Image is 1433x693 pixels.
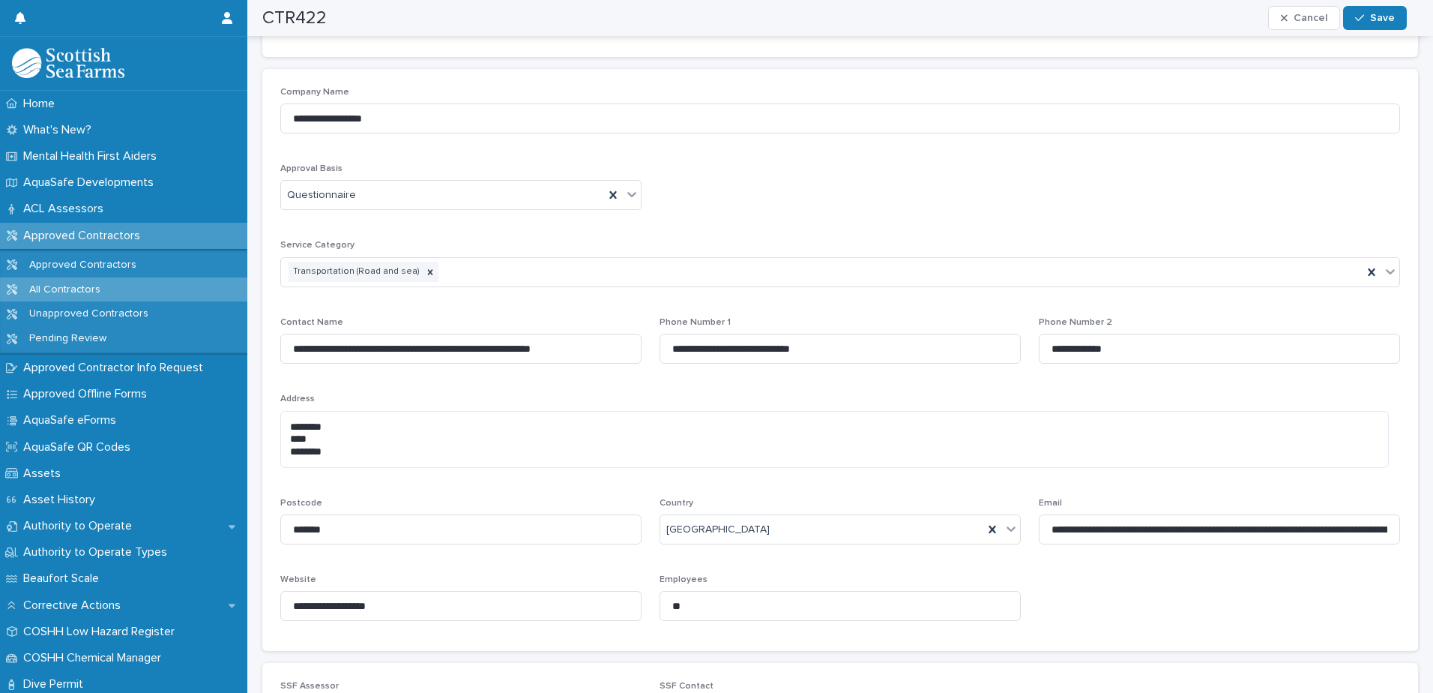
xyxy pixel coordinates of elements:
p: AquaSafe QR Codes [17,440,142,454]
span: [GEOGRAPHIC_DATA] [666,522,770,538]
button: Save [1343,6,1407,30]
p: Assets [17,466,73,481]
p: Approved Offline Forms [17,387,159,401]
p: Approved Contractors [17,259,148,271]
span: Company Name [280,88,349,97]
p: Approved Contractors [17,229,152,243]
span: Country [660,499,693,508]
span: Cancel [1294,13,1327,23]
span: Postcode [280,499,322,508]
span: SSF Assessor [280,682,339,691]
p: Corrective Actions [17,598,133,613]
p: Unapproved Contractors [17,307,160,320]
p: Asset History [17,493,107,507]
p: ACL Assessors [17,202,115,216]
p: All Contractors [17,283,112,296]
p: Home [17,97,67,111]
p: Pending Review [17,332,118,345]
span: Website [280,575,316,584]
p: Mental Health First Aiders [17,149,169,163]
span: Address [280,394,315,403]
img: bPIBxiqnSb2ggTQWdOVV [12,48,124,78]
button: Cancel [1268,6,1340,30]
p: Dive Permit [17,677,95,691]
p: COSHH Chemical Manager [17,651,173,665]
p: Authority to Operate [17,519,144,533]
p: COSHH Low Hazard Register [17,625,187,639]
span: SSF Contact [660,682,714,691]
span: Questionnaire [287,187,356,203]
p: AquaSafe eForms [17,413,128,427]
span: Phone Number 2 [1039,318,1112,327]
p: Authority to Operate Types [17,545,179,559]
p: AquaSafe Developments [17,175,166,190]
p: Approved Contractor Info Request [17,361,215,375]
p: Beaufort Scale [17,571,111,586]
span: Employees [660,575,708,584]
span: Phone Number 1 [660,318,731,327]
span: Save [1370,13,1395,23]
span: Email [1039,499,1062,508]
div: Transportation (Road and sea) [289,262,422,282]
span: Approval Basis [280,164,343,173]
p: What's New? [17,123,103,137]
span: Contact Name [280,318,343,327]
span: Service Category [280,241,355,250]
h2: CTR422 [262,7,327,29]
